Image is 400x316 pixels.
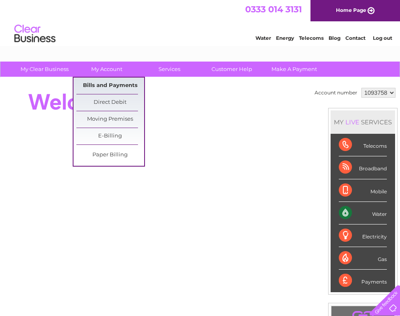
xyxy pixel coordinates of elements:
a: Energy [276,35,294,41]
a: 0333 014 3131 [245,4,302,14]
div: Clear Business is a trading name of Verastar Limited (registered in [GEOGRAPHIC_DATA] No. 3667643... [7,5,395,40]
a: Water [255,35,271,41]
a: E-Billing [76,128,144,144]
div: LIVE [344,118,361,126]
a: Bills and Payments [76,78,144,94]
a: Log out [373,35,392,41]
a: My Account [73,62,141,77]
div: Electricity [339,224,387,247]
a: Moving Premises [76,111,144,128]
div: Mobile [339,179,387,202]
div: Gas [339,247,387,270]
a: Customer Help [198,62,266,77]
div: Telecoms [339,134,387,156]
td: Account number [313,86,359,100]
a: Contact [345,35,366,41]
a: Services [136,62,203,77]
a: Blog [329,35,340,41]
div: Water [339,202,387,224]
div: Broadband [339,156,387,179]
a: Direct Debit [76,94,144,111]
div: MY SERVICES [331,110,395,134]
img: logo.png [14,21,56,46]
a: Paper Billing [76,147,144,163]
a: My Clear Business [11,62,78,77]
a: Make A Payment [260,62,328,77]
div: Payments [339,270,387,292]
a: Telecoms [299,35,324,41]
